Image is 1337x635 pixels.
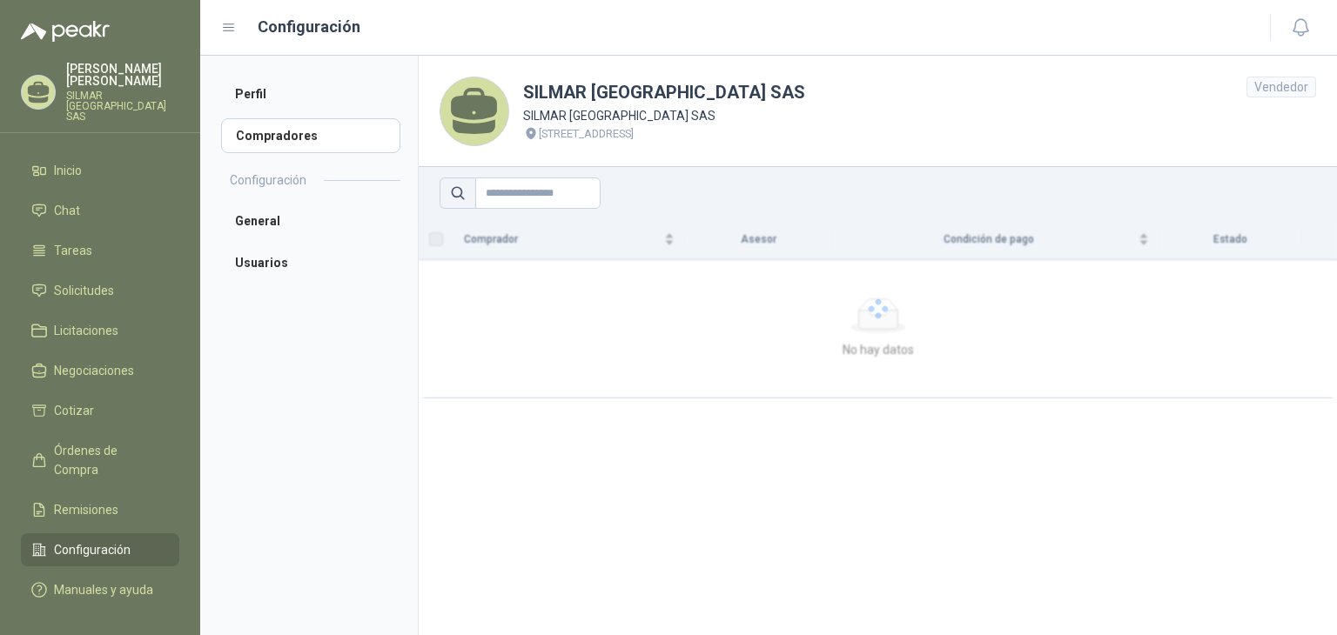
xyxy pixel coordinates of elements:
[21,21,110,42] img: Logo peakr
[221,77,400,111] a: Perfil
[21,573,179,606] a: Manuales y ayuda
[1246,77,1316,97] div: Vendedor
[221,245,400,280] a: Usuarios
[54,161,82,180] span: Inicio
[54,540,131,559] span: Configuración
[21,154,179,187] a: Inicio
[221,118,400,153] a: Compradores
[54,201,80,220] span: Chat
[539,125,634,143] p: [STREET_ADDRESS]
[54,241,92,260] span: Tareas
[54,580,153,599] span: Manuales y ayuda
[66,90,179,122] p: SILMAR [GEOGRAPHIC_DATA] SAS
[54,321,118,340] span: Licitaciones
[21,314,179,347] a: Licitaciones
[21,234,179,267] a: Tareas
[66,63,179,87] p: [PERSON_NAME] [PERSON_NAME]
[54,500,118,519] span: Remisiones
[21,493,179,526] a: Remisiones
[54,401,94,420] span: Cotizar
[230,170,306,190] h2: Configuración
[54,281,114,300] span: Solicitudes
[221,204,400,238] a: General
[523,106,805,125] p: SILMAR [GEOGRAPHIC_DATA] SAS
[54,361,134,380] span: Negociaciones
[21,394,179,427] a: Cotizar
[21,274,179,307] a: Solicitudes
[21,434,179,486] a: Órdenes de Compra
[21,354,179,387] a: Negociaciones
[21,533,179,566] a: Configuración
[21,194,179,227] a: Chat
[54,441,163,479] span: Órdenes de Compra
[523,79,805,106] h1: SILMAR [GEOGRAPHIC_DATA] SAS
[258,15,360,39] h1: Configuración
